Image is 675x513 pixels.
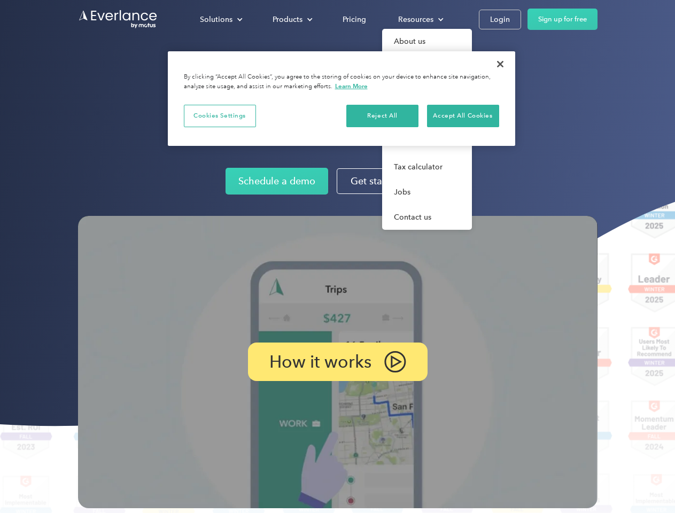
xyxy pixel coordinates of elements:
div: Solutions [189,10,251,29]
a: About us [382,29,472,54]
button: Accept All Cookies [427,105,499,127]
div: Login [490,13,510,26]
button: Close [488,52,512,76]
div: Resources [387,10,452,29]
div: Privacy [168,51,515,146]
a: Pricing [332,10,377,29]
a: Schedule a demo [226,168,328,195]
div: Solutions [200,13,232,26]
div: Resources [398,13,433,26]
a: Jobs [382,180,472,205]
div: Cookie banner [168,51,515,146]
a: Get started for free [337,168,449,194]
p: How it works [269,355,371,368]
div: Products [273,13,302,26]
a: Sign up for free [527,9,598,30]
nav: Resources [382,29,472,230]
input: Submit [79,64,133,86]
a: Contact us [382,205,472,230]
a: Login [479,10,521,29]
button: Reject All [346,105,418,127]
a: More information about your privacy, opens in a new tab [335,82,368,90]
a: Go to homepage [78,9,158,29]
button: Cookies Settings [184,105,256,127]
div: Products [262,10,321,29]
div: By clicking “Accept All Cookies”, you agree to the storing of cookies on your device to enhance s... [184,73,499,91]
a: Tax calculator [382,154,472,180]
div: Pricing [343,13,366,26]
